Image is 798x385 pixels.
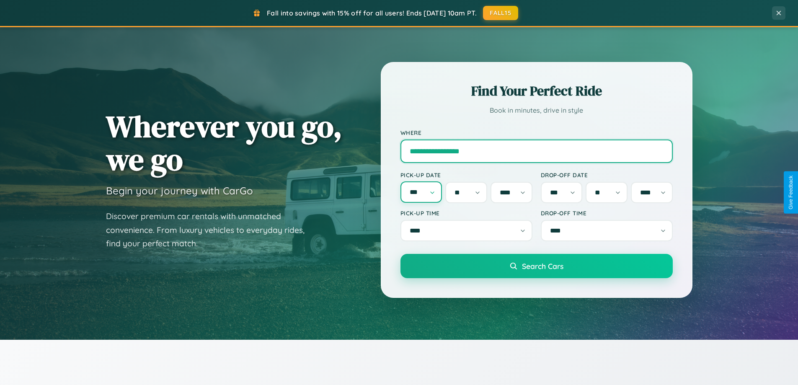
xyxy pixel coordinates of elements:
[106,110,342,176] h1: Wherever you go, we go
[106,209,315,251] p: Discover premium car rentals with unmatched convenience. From luxury vehicles to everyday rides, ...
[541,171,673,178] label: Drop-off Date
[400,104,673,116] p: Book in minutes, drive in style
[483,6,518,20] button: FALL15
[400,171,532,178] label: Pick-up Date
[541,209,673,217] label: Drop-off Time
[400,254,673,278] button: Search Cars
[400,82,673,100] h2: Find Your Perfect Ride
[400,129,673,136] label: Where
[106,184,253,197] h3: Begin your journey with CarGo
[400,209,532,217] label: Pick-up Time
[267,9,477,17] span: Fall into savings with 15% off for all users! Ends [DATE] 10am PT.
[788,176,794,209] div: Give Feedback
[522,261,563,271] span: Search Cars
